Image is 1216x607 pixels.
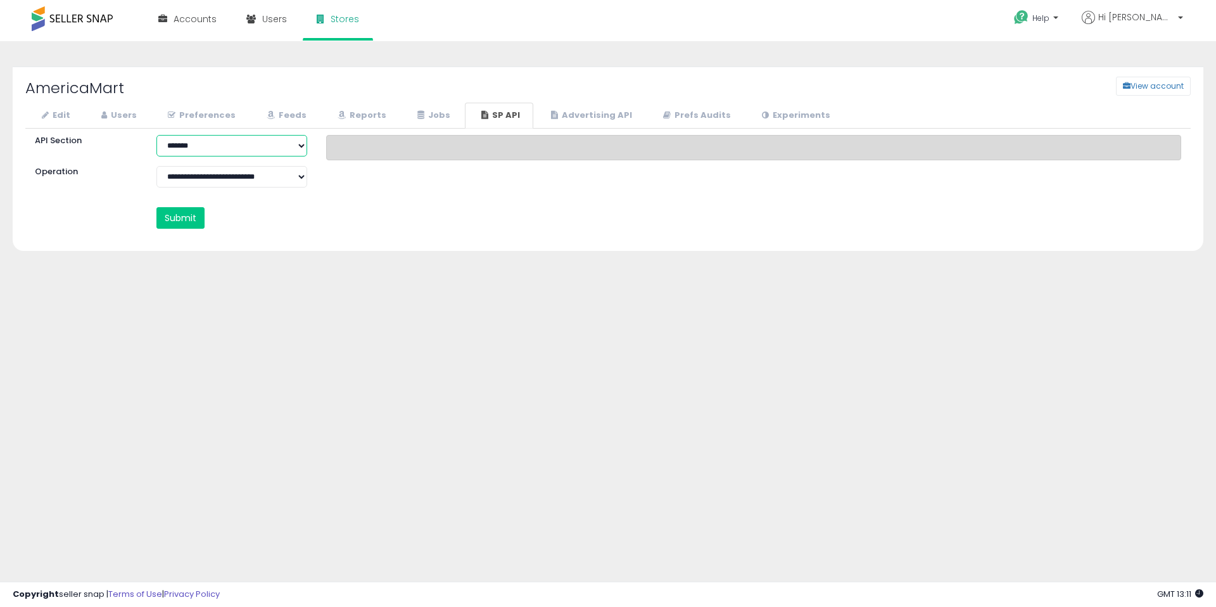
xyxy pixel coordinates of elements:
[331,13,359,25] span: Stores
[25,103,84,129] a: Edit
[25,166,147,178] label: Operation
[321,103,400,129] a: Reports
[465,103,533,129] a: SP API
[535,103,645,129] a: Advertising API
[25,135,147,147] label: API Section
[1013,10,1029,25] i: Get Help
[16,80,509,96] h2: AmericaMart
[401,103,464,129] a: Jobs
[85,103,150,129] a: Users
[151,103,249,129] a: Preferences
[1106,77,1125,96] a: View account
[164,588,220,600] a: Privacy Policy
[1157,588,1203,600] span: 2025-09-11 13:11 GMT
[647,103,744,129] a: Prefs Audits
[1098,11,1174,23] span: Hi [PERSON_NAME]
[1116,77,1191,96] button: View account
[1032,13,1049,23] span: Help
[174,13,217,25] span: Accounts
[262,13,287,25] span: Users
[1082,11,1183,39] a: Hi [PERSON_NAME]
[156,207,205,229] button: Submit
[13,588,59,600] strong: Copyright
[250,103,320,129] a: Feeds
[108,588,162,600] a: Terms of Use
[745,103,844,129] a: Experiments
[13,589,220,601] div: seller snap | |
